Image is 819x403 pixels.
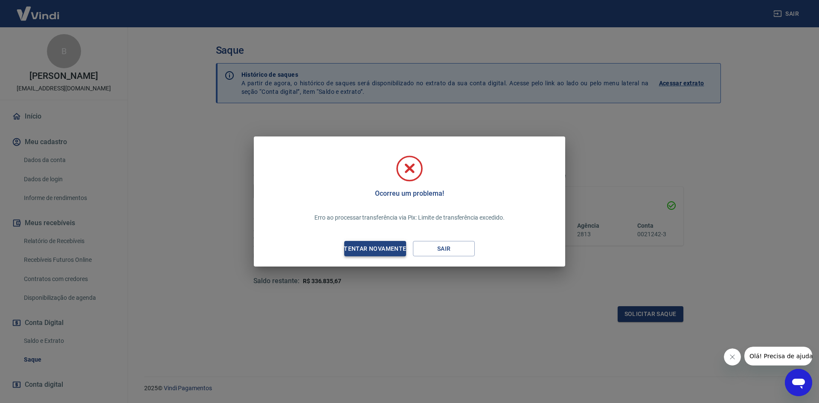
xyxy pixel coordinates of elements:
iframe: Fechar mensagem [724,348,741,365]
button: Tentar novamente [344,241,406,257]
h5: Ocorreu um problema! [375,189,444,198]
iframe: Botão para abrir a janela de mensagens [785,369,812,396]
iframe: Mensagem da empresa [744,347,812,365]
p: Erro ao processar transferência via Pix: Limite de transferência excedido. [314,213,504,222]
button: Sair [413,241,475,257]
div: Tentar novamente [334,244,416,254]
span: Olá! Precisa de ajuda? [5,6,72,13]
